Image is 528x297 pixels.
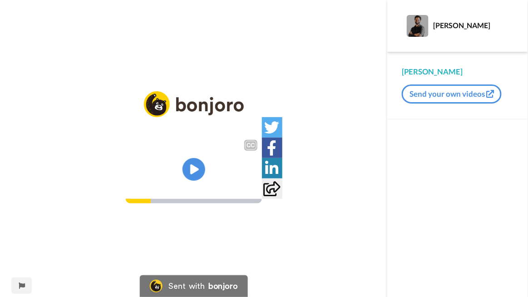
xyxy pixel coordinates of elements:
span: / [150,181,153,192]
img: Profile Image [407,15,429,37]
a: Bonjoro LogoSent withbonjoro [140,275,248,297]
img: logo_full.png [144,91,244,117]
div: CC [245,141,257,150]
button: Send your own videos [402,84,502,104]
span: 6:13 [155,181,171,192]
span: 1:08 [132,181,148,192]
img: Full screen [245,182,254,191]
div: bonjoro [209,282,238,290]
div: [PERSON_NAME] [433,21,513,30]
div: Sent with [169,282,205,290]
img: Bonjoro Logo [150,280,163,292]
div: [PERSON_NAME] [402,66,513,77]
